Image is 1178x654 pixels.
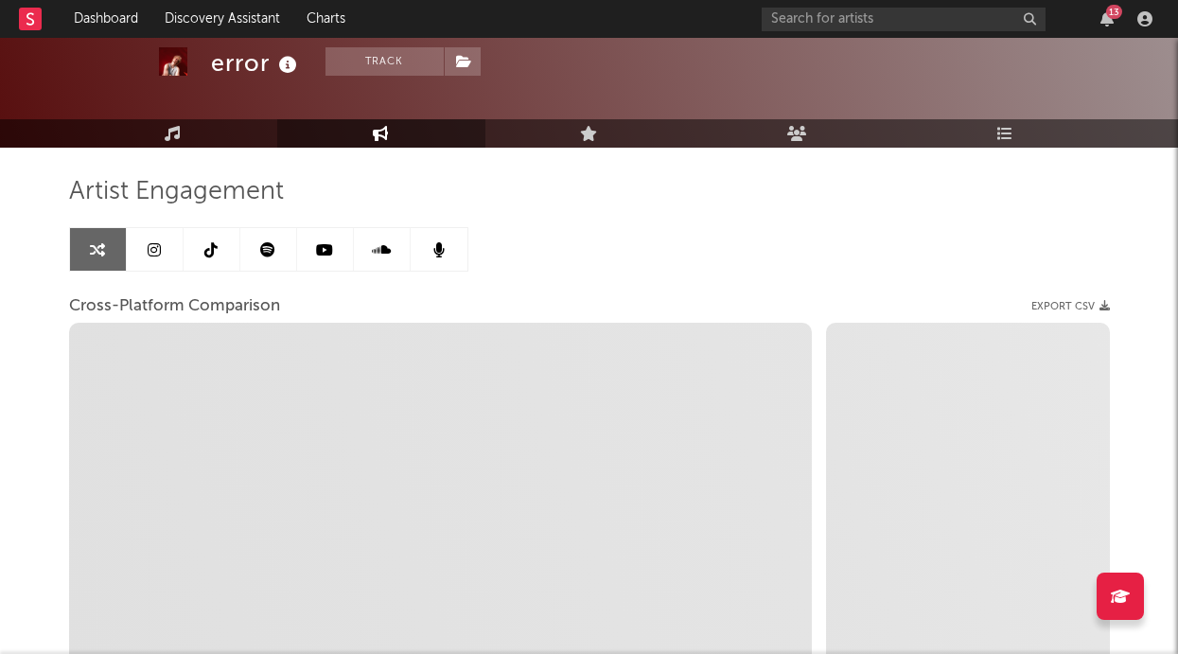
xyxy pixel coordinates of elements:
div: error [211,47,302,79]
button: Track [325,47,444,76]
div: 13 [1106,5,1122,19]
input: Search for artists [762,8,1046,31]
span: Cross-Platform Comparison [69,295,280,318]
button: 13 [1100,11,1114,27]
span: Artist Engagement [69,181,284,203]
button: Export CSV [1031,301,1110,312]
